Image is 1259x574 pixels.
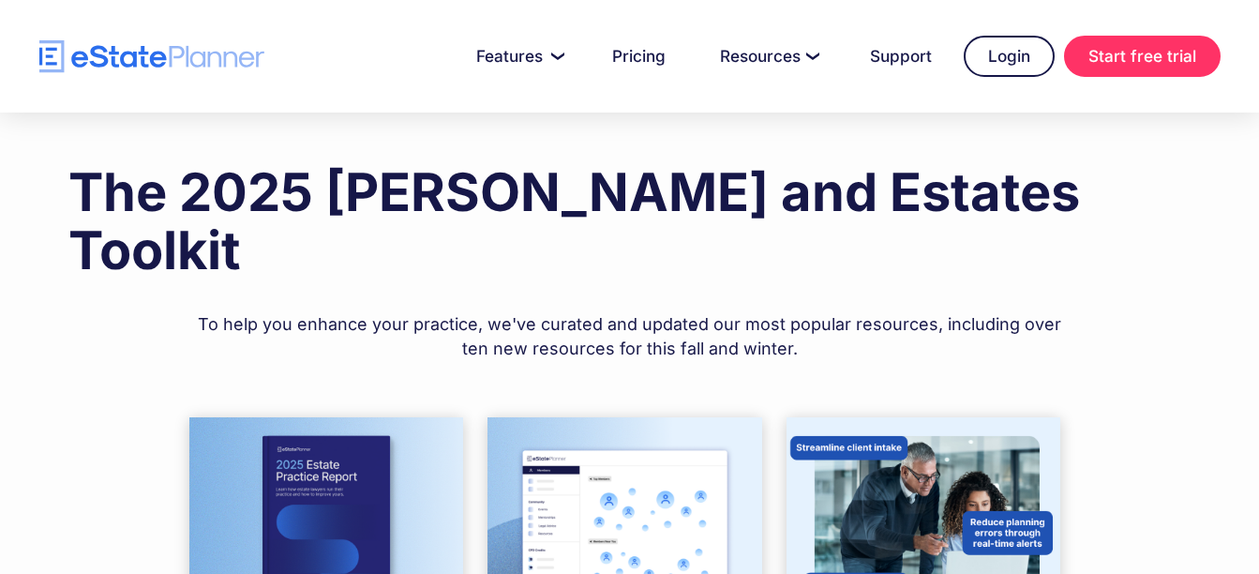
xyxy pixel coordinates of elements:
div: To help you enhance your practice, we've curated and updated our most popular resources, includin... [189,294,1071,361]
a: Features [454,38,580,75]
a: home [39,40,264,73]
a: Resources [697,38,838,75]
a: Support [847,38,954,75]
h1: The 2025 [PERSON_NAME] and Estates Toolkit [68,163,1191,279]
a: Pricing [590,38,688,75]
a: Start free trial [1064,36,1221,77]
a: Login [964,36,1055,77]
